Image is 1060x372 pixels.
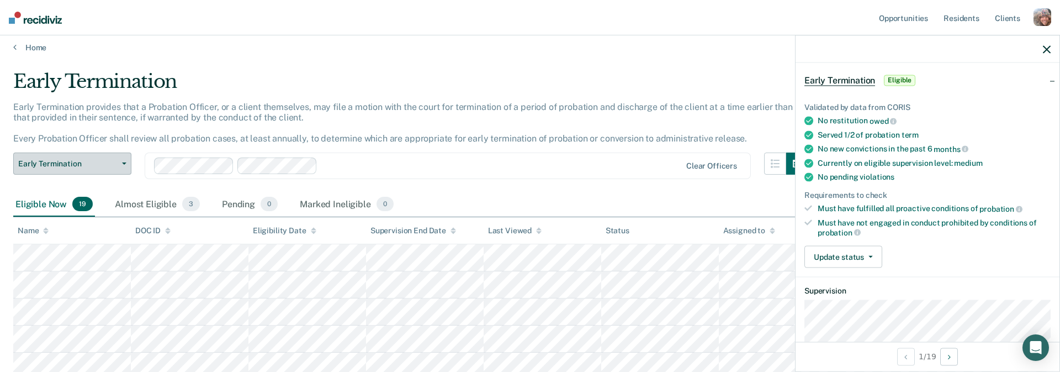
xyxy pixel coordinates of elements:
span: 0 [377,197,394,211]
div: Status [606,226,629,235]
p: Early Termination provides that a Probation Officer, or a client themselves, may file a motion wi... [13,102,793,144]
span: violations [860,172,894,181]
div: Must have fulfilled all proactive conditions of [818,204,1051,214]
div: Pending [220,192,280,217]
img: Recidiviz [9,12,62,24]
div: Eligible Now [13,192,95,217]
button: Update status [804,246,882,268]
div: Early TerminationEligible [796,62,1059,98]
div: Requirements to check [804,190,1051,200]
span: term [902,130,919,139]
span: 3 [182,197,200,211]
span: 0 [261,197,278,211]
div: Must have not engaged in conduct prohibited by conditions of [818,218,1051,237]
div: Eligibility Date [253,226,316,235]
button: Next Opportunity [940,348,958,365]
span: medium [954,158,982,167]
div: Served 1/2 of probation [818,130,1051,140]
div: No restitution [818,116,1051,126]
div: Open Intercom Messenger [1022,334,1049,361]
div: Name [18,226,49,235]
span: months [934,144,968,153]
div: Assigned to [723,226,775,235]
span: Eligible [884,75,915,86]
span: Early Termination [804,75,875,86]
button: Previous Opportunity [897,348,915,365]
dt: Supervision [804,286,1051,296]
div: Validated by data from CORIS [804,102,1051,112]
span: Early Termination [18,159,118,169]
div: No new convictions in the past 6 [818,144,1051,154]
div: Almost Eligible [113,192,202,217]
a: Home [13,43,1047,53]
div: Currently on eligible supervision level: [818,158,1051,167]
div: Supervision End Date [370,226,456,235]
span: probation [979,205,1022,213]
span: owed [870,117,897,125]
div: Early Termination [13,70,808,102]
div: 1 / 19 [796,342,1059,371]
span: probation [818,228,861,237]
div: Marked Ineligible [298,192,396,217]
div: DOC ID [135,226,171,235]
div: No pending [818,172,1051,181]
div: Last Viewed [488,226,542,235]
span: 19 [72,197,93,211]
div: Clear officers [686,161,737,171]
